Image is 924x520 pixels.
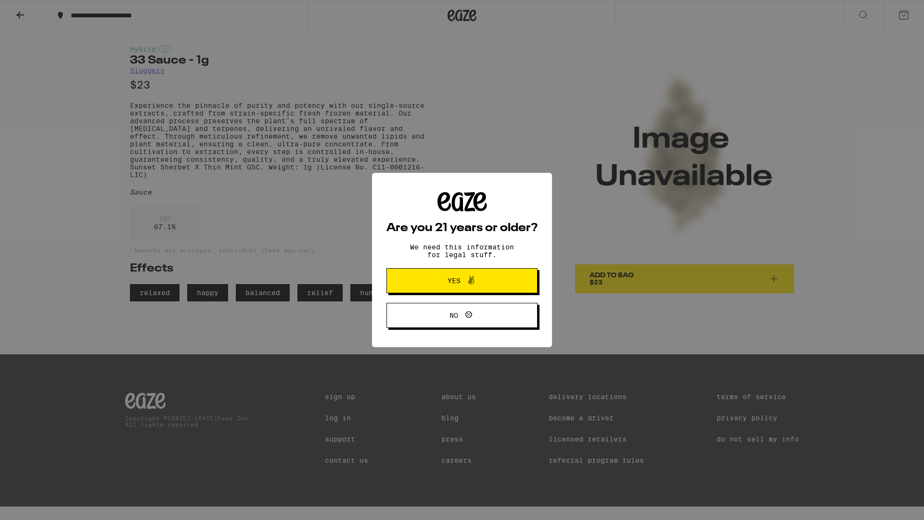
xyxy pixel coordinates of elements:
[448,277,461,284] span: Yes
[402,243,522,259] p: We need this information for legal stuff.
[449,312,458,319] span: No
[864,491,914,515] iframe: Opens a widget where you can find more information
[386,222,538,234] h2: Are you 21 years or older?
[386,303,538,328] button: No
[386,268,538,293] button: Yes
